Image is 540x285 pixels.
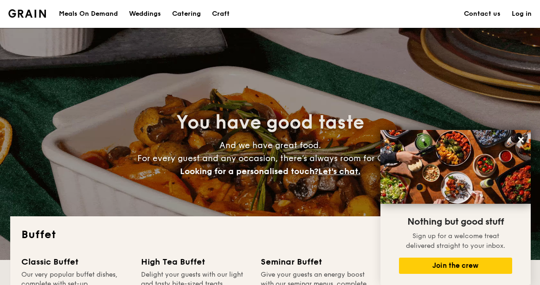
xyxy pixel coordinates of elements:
div: Classic Buffet [21,255,130,268]
h2: Buffet [21,227,519,242]
img: DSC07876-Edit02-Large.jpeg [380,130,531,204]
a: Logotype [8,9,46,18]
span: Nothing but good stuff [407,216,504,227]
span: You have good taste [176,111,364,134]
span: Looking for a personalised touch? [180,166,318,176]
span: And we have great food. For every guest and any occasion, there’s always room for Grain. [137,140,403,176]
div: Seminar Buffet [261,255,369,268]
span: Sign up for a welcome treat delivered straight to your inbox. [406,232,505,250]
button: Close [514,132,528,147]
button: Join the crew [399,258,512,274]
img: Grain [8,9,46,18]
div: High Tea Buffet [141,255,250,268]
span: Let's chat. [318,166,360,176]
